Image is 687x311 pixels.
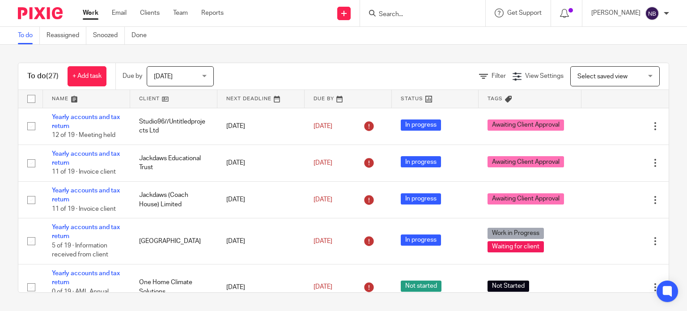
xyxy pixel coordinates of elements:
span: Work in Progress [488,228,544,239]
span: Awaiting Client Approval [488,156,564,167]
td: [DATE] [217,108,305,145]
span: Filter [492,73,506,79]
span: In progress [401,193,441,204]
span: Not Started [488,281,529,292]
span: [DATE] [314,196,332,203]
td: [DATE] [217,264,305,310]
td: One Home Climate Solutions [130,264,217,310]
h1: To do [27,72,59,81]
p: Due by [123,72,142,81]
a: To do [18,27,40,44]
span: 11 of 19 · Invoice client [52,206,116,212]
img: svg%3E [645,6,659,21]
span: Not started [401,281,441,292]
span: Tags [488,96,503,101]
a: Snoozed [93,27,125,44]
span: Select saved view [577,73,628,80]
td: [DATE] [217,218,305,264]
span: [DATE] [314,284,332,290]
a: Yearly accounts and tax return [52,151,120,166]
span: [DATE] [314,238,332,244]
span: [DATE] [314,123,332,129]
td: [DATE] [217,145,305,181]
span: Waiting for client [488,241,544,252]
a: Email [112,9,127,17]
a: Done [131,27,153,44]
span: 11 of 19 · Invoice client [52,169,116,175]
span: Get Support [507,10,542,16]
a: Work [83,9,98,17]
a: Reassigned [47,27,86,44]
span: 12 of 19 · Meeting held [52,132,115,138]
span: [DATE] [314,160,332,166]
td: [DATE] [217,181,305,218]
p: [PERSON_NAME] [591,9,640,17]
a: Yearly accounts and tax return [52,224,120,239]
img: Pixie [18,7,63,19]
span: Awaiting Client Approval [488,119,564,131]
span: View Settings [525,73,564,79]
span: In progress [401,234,441,246]
span: Awaiting Client Approval [488,193,564,204]
span: (27) [46,72,59,80]
span: In progress [401,156,441,167]
a: Yearly accounts and tax return [52,114,120,129]
td: [GEOGRAPHIC_DATA] [130,218,217,264]
td: Jackdaws Educational Trust [130,145,217,181]
a: Clients [140,9,160,17]
td: Jackdaws (Coach House) Limited [130,181,217,218]
a: Team [173,9,188,17]
a: Reports [201,9,224,17]
span: 0 of 19 · AML Annual Review [52,289,109,304]
a: Yearly accounts and tax return [52,187,120,203]
span: 5 of 19 · Information received from client [52,243,108,258]
a: + Add task [68,66,106,86]
input: Search [378,11,458,19]
td: Studio96//Untitledprojects Ltd [130,108,217,145]
span: In progress [401,119,441,131]
span: [DATE] [154,73,173,80]
a: Yearly accounts and tax return [52,270,120,285]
